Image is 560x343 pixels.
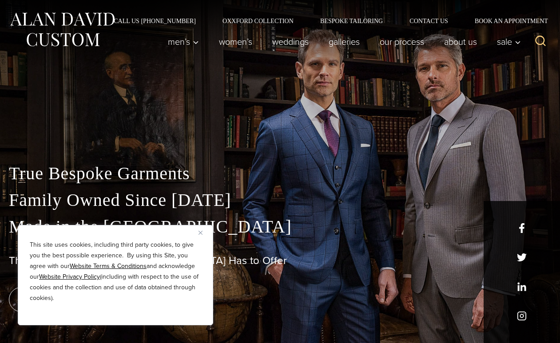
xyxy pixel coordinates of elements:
[530,31,551,52] button: View Search Form
[199,227,209,238] button: Close
[9,254,551,267] h1: The Best Custom Suits [GEOGRAPHIC_DATA] Has to Offer
[461,18,551,24] a: Book an Appointment
[434,33,487,51] a: About Us
[9,287,133,312] a: book an appointment
[209,33,262,51] a: Women’s
[262,33,319,51] a: weddings
[497,37,521,46] span: Sale
[199,231,203,235] img: Close
[9,10,115,49] img: Alan David Custom
[158,33,526,51] nav: Primary Navigation
[100,18,209,24] a: Call Us [PHONE_NUMBER]
[39,272,100,281] a: Website Privacy Policy
[396,18,461,24] a: Contact Us
[9,160,551,240] p: True Bespoke Garments Family Owned Since [DATE] Made in the [GEOGRAPHIC_DATA]
[307,18,396,24] a: Bespoke Tailoring
[319,33,370,51] a: Galleries
[70,261,147,271] a: Website Terms & Conditions
[100,18,551,24] nav: Secondary Navigation
[370,33,434,51] a: Our Process
[168,37,199,46] span: Men’s
[30,240,201,304] p: This site uses cookies, including third party cookies, to give you the best possible experience. ...
[209,18,307,24] a: Oxxford Collection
